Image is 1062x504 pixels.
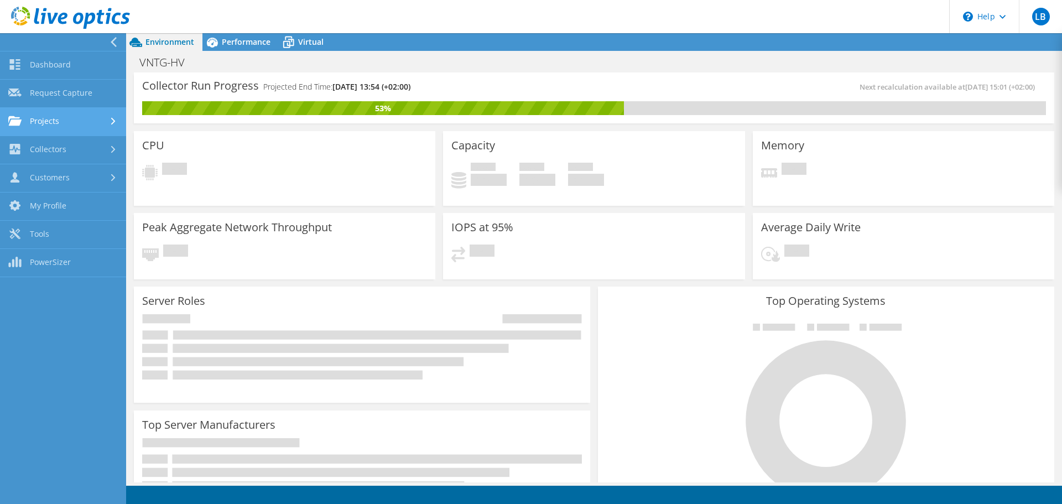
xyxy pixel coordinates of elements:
[142,102,624,115] div: 53%
[142,139,164,152] h3: CPU
[163,245,188,259] span: Pending
[134,56,202,69] h1: VNTG-HV
[142,419,275,431] h3: Top Server Manufacturers
[606,295,1046,307] h3: Top Operating Systems
[963,12,973,22] svg: \n
[519,163,544,174] span: Free
[1032,8,1050,25] span: LB
[784,245,809,259] span: Pending
[471,174,507,186] h4: 0 GiB
[451,221,513,233] h3: IOPS at 95%
[782,163,806,178] span: Pending
[145,37,194,47] span: Environment
[298,37,324,47] span: Virtual
[568,163,593,174] span: Total
[332,81,410,92] span: [DATE] 13:54 (+02:00)
[761,221,861,233] h3: Average Daily Write
[263,81,410,93] h4: Projected End Time:
[142,295,205,307] h3: Server Roles
[222,37,270,47] span: Performance
[471,163,496,174] span: Used
[965,82,1035,92] span: [DATE] 15:01 (+02:00)
[568,174,604,186] h4: 0 GiB
[860,82,1040,92] span: Next recalculation available at
[451,139,495,152] h3: Capacity
[162,163,187,178] span: Pending
[142,221,332,233] h3: Peak Aggregate Network Throughput
[519,174,555,186] h4: 0 GiB
[470,245,494,259] span: Pending
[761,139,804,152] h3: Memory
